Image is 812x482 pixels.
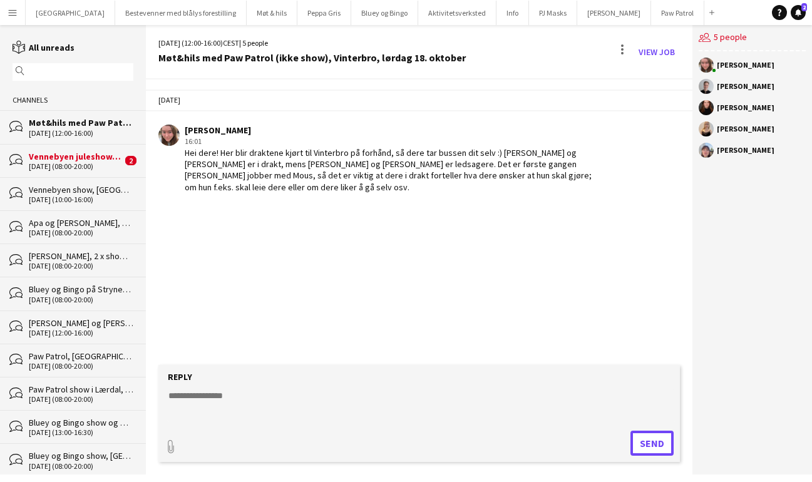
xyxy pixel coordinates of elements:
[13,42,75,53] a: All unreads
[29,428,133,437] div: [DATE] (13:00-16:30)
[29,162,122,171] div: [DATE] (08:00-20:00)
[29,384,133,395] div: Paw Patrol show i Lærdal, avreise [DATE]
[29,417,133,428] div: Bluey og Bingo show og M&H, [GEOGRAPHIC_DATA], [DATE] og [DATE]
[158,38,466,49] div: [DATE] (12:00-16:00) | 5 people
[29,284,133,295] div: Bluey og Bingo på Strynemessa, [DATE]
[158,52,466,63] div: Møt&hils med Paw Patrol (ikke show), Vinterbro, lørdag 18. oktober
[630,431,674,456] button: Send
[29,295,133,304] div: [DATE] (08:00-20:00)
[29,117,133,128] div: Møt&hils med Paw Patrol (ikke show), Vinterbro, lørdag 18. oktober
[26,1,115,25] button: [GEOGRAPHIC_DATA]
[529,1,577,25] button: PJ Masks
[185,136,595,147] div: 16:01
[634,42,680,62] a: View Job
[29,250,133,262] div: [PERSON_NAME], 2 x show og M&H, Sørlandssenteret
[29,195,133,204] div: [DATE] (10:00-16:00)
[115,1,247,25] button: Bestevenner med blålys forestilling
[29,151,122,162] div: Vennebyen juleshow, [PERSON_NAME] utenfor [GEOGRAPHIC_DATA]
[29,450,133,461] div: Bluey og Bingo show, [GEOGRAPHIC_DATA]
[717,83,774,90] div: [PERSON_NAME]
[577,1,651,25] button: [PERSON_NAME]
[168,371,192,382] label: Reply
[496,1,529,25] button: Info
[125,156,136,165] span: 2
[29,395,133,404] div: [DATE] (08:00-20:00)
[29,462,133,471] div: [DATE] (08:00-20:00)
[791,5,806,20] a: 2
[29,184,133,195] div: Vennebyen show, [GEOGRAPHIC_DATA] [DATE]
[29,351,133,362] div: Paw Patrol, [GEOGRAPHIC_DATA], 3 x show, [PERSON_NAME] M&H
[247,1,297,25] button: Møt & hils
[801,3,807,11] span: 2
[146,90,692,111] div: [DATE]
[29,262,133,270] div: [DATE] (08:00-20:00)
[418,1,496,25] button: Aktivitetsverksted
[223,38,239,48] span: CEST
[29,317,133,329] div: [PERSON_NAME] og [PERSON_NAME], møt&hils på [GEOGRAPHIC_DATA], [DATE]
[29,217,133,228] div: Apa og [PERSON_NAME], Hafjell
[717,125,774,133] div: [PERSON_NAME]
[297,1,351,25] button: Peppa Gris
[651,1,704,25] button: Paw Patrol
[29,362,133,371] div: [DATE] (08:00-20:00)
[717,146,774,154] div: [PERSON_NAME]
[29,129,133,138] div: [DATE] (12:00-16:00)
[185,125,595,136] div: [PERSON_NAME]
[717,104,774,111] div: [PERSON_NAME]
[29,228,133,237] div: [DATE] (08:00-20:00)
[185,147,595,193] div: Hei dere! Her blir draktene kjørt til Vinterbro på forhånd, så dere tar bussen dit selv :) [PERSO...
[717,61,774,69] div: [PERSON_NAME]
[29,329,133,337] div: [DATE] (12:00-16:00)
[351,1,418,25] button: Bluey og Bingo
[699,25,806,51] div: 5 people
